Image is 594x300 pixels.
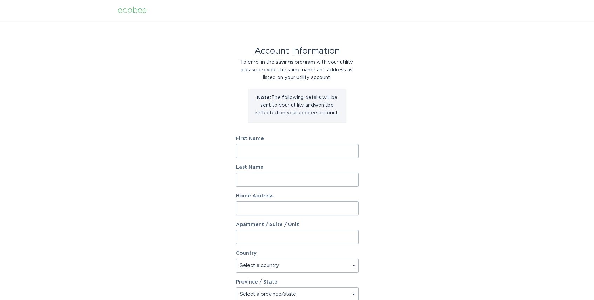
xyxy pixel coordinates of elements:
[236,165,359,170] label: Last Name
[236,58,359,82] div: To enrol in the savings program with your utility, please provide the same name and address as li...
[236,222,359,227] label: Apartment / Suite / Unit
[253,94,341,117] p: The following details will be sent to your utility and won't be reflected on your ecobee account.
[118,7,147,14] div: ecobee
[236,251,257,256] label: Country
[257,95,271,100] strong: Note:
[236,47,359,55] div: Account Information
[236,194,359,198] label: Home Address
[236,280,278,285] label: Province / State
[236,136,359,141] label: First Name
